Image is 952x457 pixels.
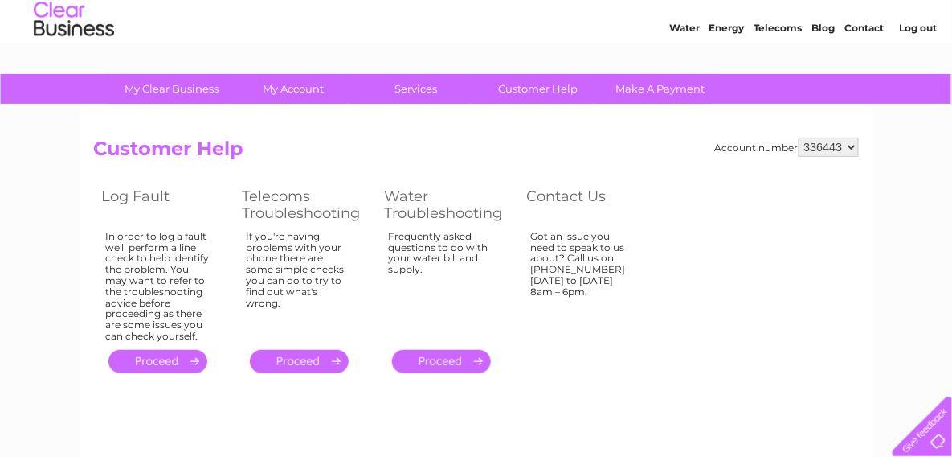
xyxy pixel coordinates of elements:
[594,74,726,104] a: Make A Payment
[250,350,349,373] a: .
[94,183,235,226] th: Log Fault
[754,68,803,80] a: Telecoms
[94,138,859,168] h2: Customer Help
[235,183,377,226] th: Telecoms Troubleshooting
[33,42,115,91] img: logo.png
[389,231,495,336] div: Frequently asked questions to do with your water bill and supply.
[97,9,856,78] div: Clear Business is a trading name of Verastar Limited (registered in [GEOGRAPHIC_DATA] No. 3667643...
[377,183,519,226] th: Water Troubleshooting
[812,68,836,80] a: Blog
[845,68,885,80] a: Contact
[709,68,745,80] a: Energy
[715,138,859,157] div: Account number
[472,74,604,104] a: Customer Help
[392,350,491,373] a: .
[108,350,207,373] a: .
[227,74,360,104] a: My Account
[519,183,660,226] th: Contact Us
[247,231,353,336] div: If you're having problems with your phone there are some simple checks you can do to try to find ...
[669,68,700,80] a: Water
[105,74,238,104] a: My Clear Business
[899,68,937,80] a: Log out
[531,231,635,336] div: Got an issue you need to speak to us about? Call us on [PHONE_NUMBER] [DATE] to [DATE] 8am – 6pm.
[649,8,760,28] a: 0333 014 3131
[106,231,210,342] div: In order to log a fault we'll perform a line check to help identify the problem. You may want to ...
[349,74,482,104] a: Services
